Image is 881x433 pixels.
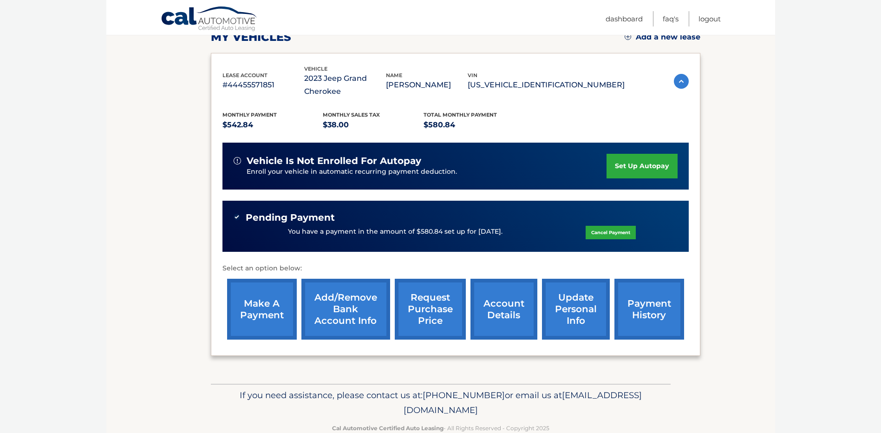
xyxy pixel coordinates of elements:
a: payment history [614,279,684,340]
span: vehicle is not enrolled for autopay [247,155,421,167]
p: Select an option below: [222,263,689,274]
span: [PHONE_NUMBER] [423,390,505,400]
span: vehicle [304,66,327,72]
a: update personal info [542,279,610,340]
a: set up autopay [607,154,677,178]
p: 2023 Jeep Grand Cherokee [304,72,386,98]
span: Total Monthly Payment [424,112,497,118]
a: make a payment [227,279,297,340]
img: accordion-active.svg [674,74,689,89]
a: Cal Automotive [161,6,258,33]
p: Enroll your vehicle in automatic recurring payment deduction. [247,167,607,177]
a: FAQ's [663,11,679,26]
strong: Cal Automotive Certified Auto Leasing [332,425,444,432]
a: Dashboard [606,11,643,26]
img: alert-white.svg [234,157,241,164]
p: [PERSON_NAME] [386,79,468,92]
h2: my vehicles [211,30,291,44]
p: $580.84 [424,118,524,131]
a: Add a new lease [625,33,700,42]
img: add.svg [625,33,631,40]
p: - All Rights Reserved - Copyright 2025 [217,423,665,433]
p: If you need assistance, please contact us at: or email us at [217,388,665,418]
a: Logout [698,11,721,26]
span: [EMAIL_ADDRESS][DOMAIN_NAME] [404,390,642,415]
p: [US_VEHICLE_IDENTIFICATION_NUMBER] [468,79,625,92]
span: vin [468,72,477,79]
span: Pending Payment [246,212,335,223]
span: name [386,72,402,79]
a: Cancel Payment [586,226,636,239]
a: Add/Remove bank account info [301,279,390,340]
span: lease account [222,72,268,79]
p: $38.00 [323,118,424,131]
img: check-green.svg [234,214,240,220]
span: Monthly sales Tax [323,112,380,118]
p: #44455571851 [222,79,304,92]
a: account details [470,279,537,340]
span: Monthly Payment [222,112,277,118]
p: You have a payment in the amount of $580.84 set up for [DATE]. [288,227,502,237]
p: $542.84 [222,118,323,131]
a: request purchase price [395,279,466,340]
